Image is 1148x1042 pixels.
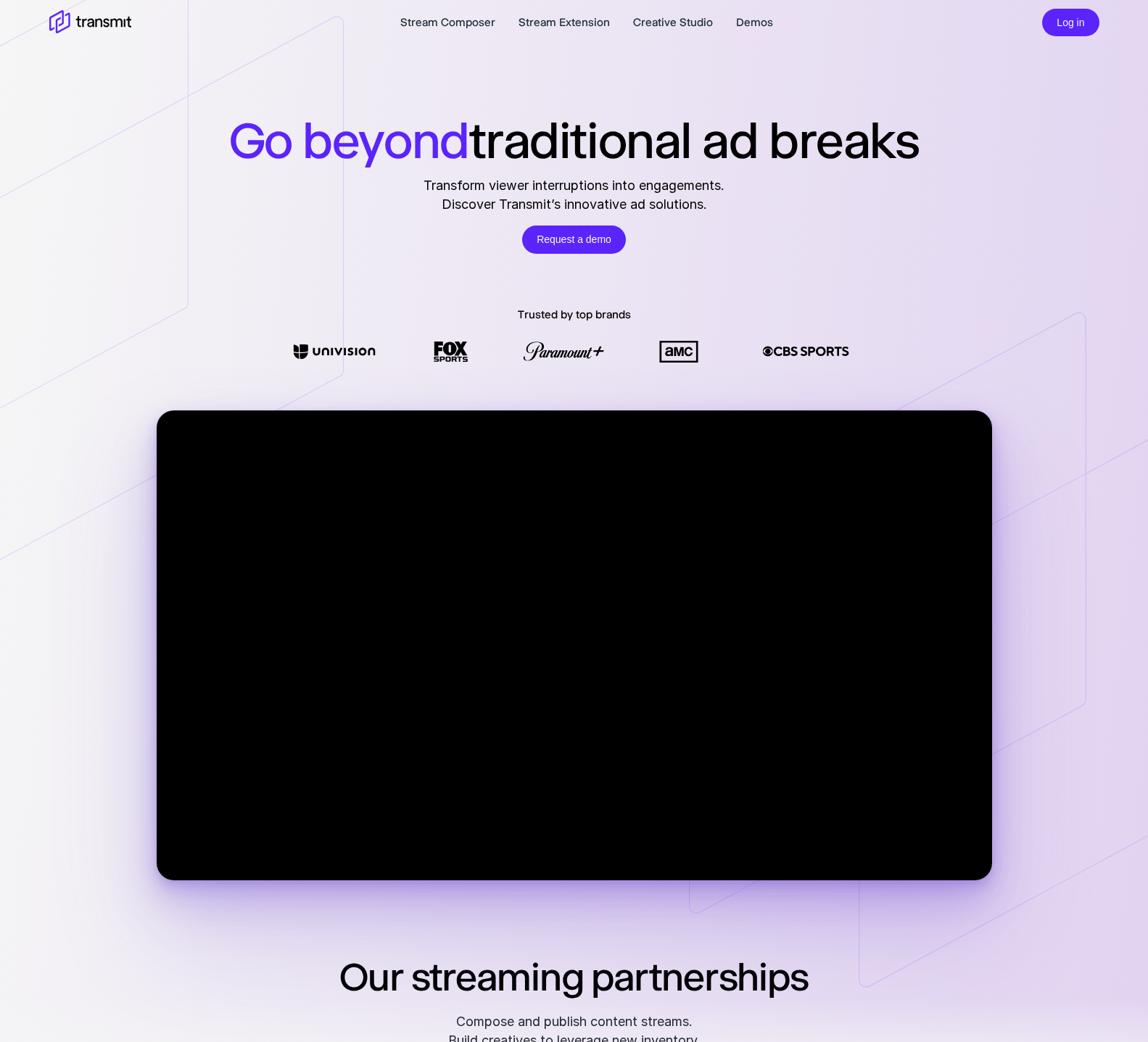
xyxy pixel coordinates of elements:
a: Creative Studio [633,14,713,31]
h2: Our streaming partnerships [183,951,966,1002]
a: Demos [736,14,773,31]
p: Trusted by top brands [518,306,631,323]
span: Discover Transmit’s innovative ad solutions. [424,195,724,214]
a: Request a demo [522,226,626,254]
a: Stream Composer [400,14,495,31]
h1: traditional ad breaks [229,110,920,170]
span: Transform viewer interruptions into engagements. [424,176,724,195]
button: Log in [1042,9,1099,37]
a: Stream Extension [519,14,610,31]
span: Go beyond [229,110,469,170]
a: Log in [1042,15,1099,28]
